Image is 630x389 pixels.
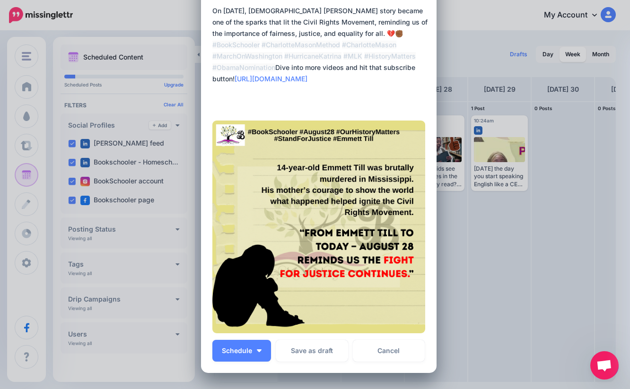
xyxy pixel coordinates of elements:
[212,121,425,333] img: D8NEBN12GOT9ZRG4IIM82YUNH2YDM3IC.png
[353,340,425,362] a: Cancel
[257,349,262,352] img: arrow-down-white.png
[212,5,430,85] div: On [DATE], [DEMOGRAPHIC_DATA] [PERSON_NAME] story became one of the sparks that lit the Civil Rig...
[222,347,252,354] span: Schedule
[212,340,271,362] button: Schedule
[276,340,348,362] button: Save as draft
